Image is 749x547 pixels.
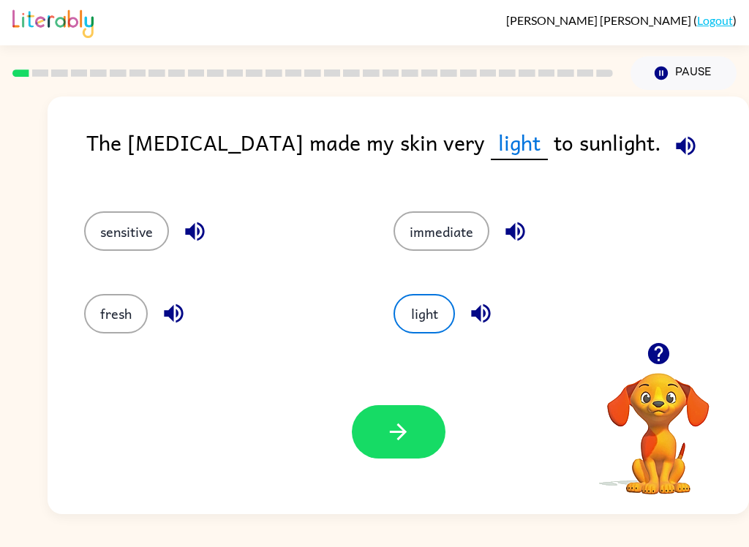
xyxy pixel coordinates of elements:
[86,126,749,182] div: The [MEDICAL_DATA] made my skin very to sunlight.
[491,126,548,160] span: light
[12,6,94,38] img: Literably
[506,13,737,27] div: ( )
[585,350,731,497] video: Your browser must support playing .mp4 files to use Literably. Please try using another browser.
[631,56,737,90] button: Pause
[84,294,148,333] button: fresh
[394,211,489,251] button: immediate
[697,13,733,27] a: Logout
[394,294,455,333] button: light
[506,13,693,27] span: [PERSON_NAME] [PERSON_NAME]
[84,211,169,251] button: sensitive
